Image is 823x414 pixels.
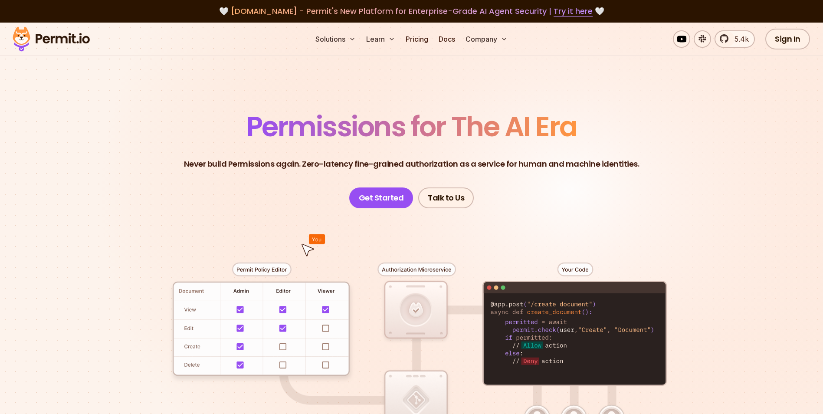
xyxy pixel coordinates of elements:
img: Permit logo [9,24,94,54]
button: Learn [363,30,399,48]
a: Try it here [554,6,593,17]
a: Docs [435,30,459,48]
span: Permissions for The AI Era [246,107,577,146]
div: 🤍 🤍 [21,5,802,17]
span: [DOMAIN_NAME] - Permit's New Platform for Enterprise-Grade AI Agent Security | [231,6,593,16]
p: Never build Permissions again. Zero-latency fine-grained authorization as a service for human and... [184,158,639,170]
a: 5.4k [715,30,755,48]
button: Solutions [312,30,359,48]
a: Talk to Us [418,187,474,208]
a: Sign In [765,29,810,49]
button: Company [462,30,511,48]
a: Pricing [402,30,432,48]
span: 5.4k [729,34,749,44]
a: Get Started [349,187,413,208]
